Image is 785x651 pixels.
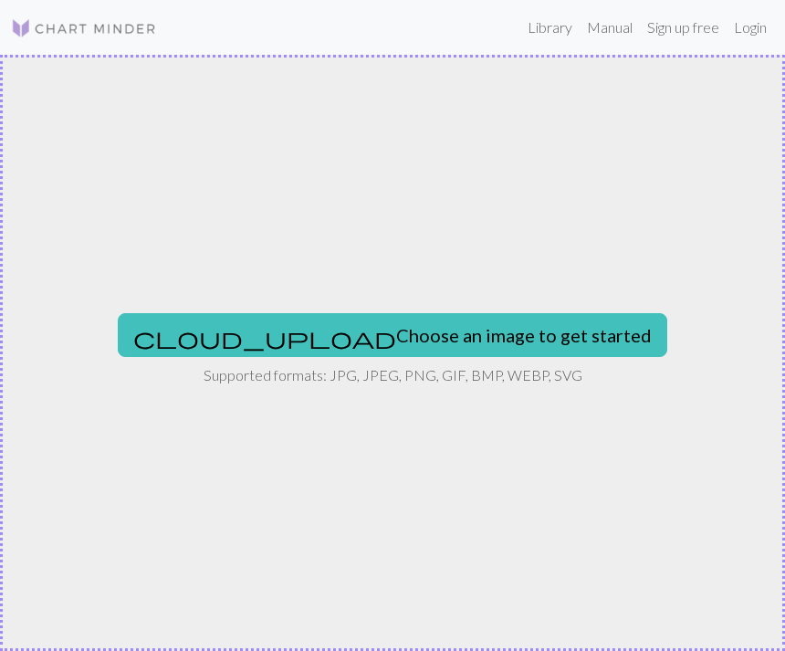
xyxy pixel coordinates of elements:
[520,9,580,46] a: Library
[580,9,640,46] a: Manual
[727,9,774,46] a: Login
[640,9,727,46] a: Sign up free
[11,17,157,39] img: Logo
[118,313,667,357] button: Choose an image to get started
[133,325,396,351] span: cloud_upload
[204,364,582,386] p: Supported formats: JPG, JPEG, PNG, GIF, BMP, WEBP, SVG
